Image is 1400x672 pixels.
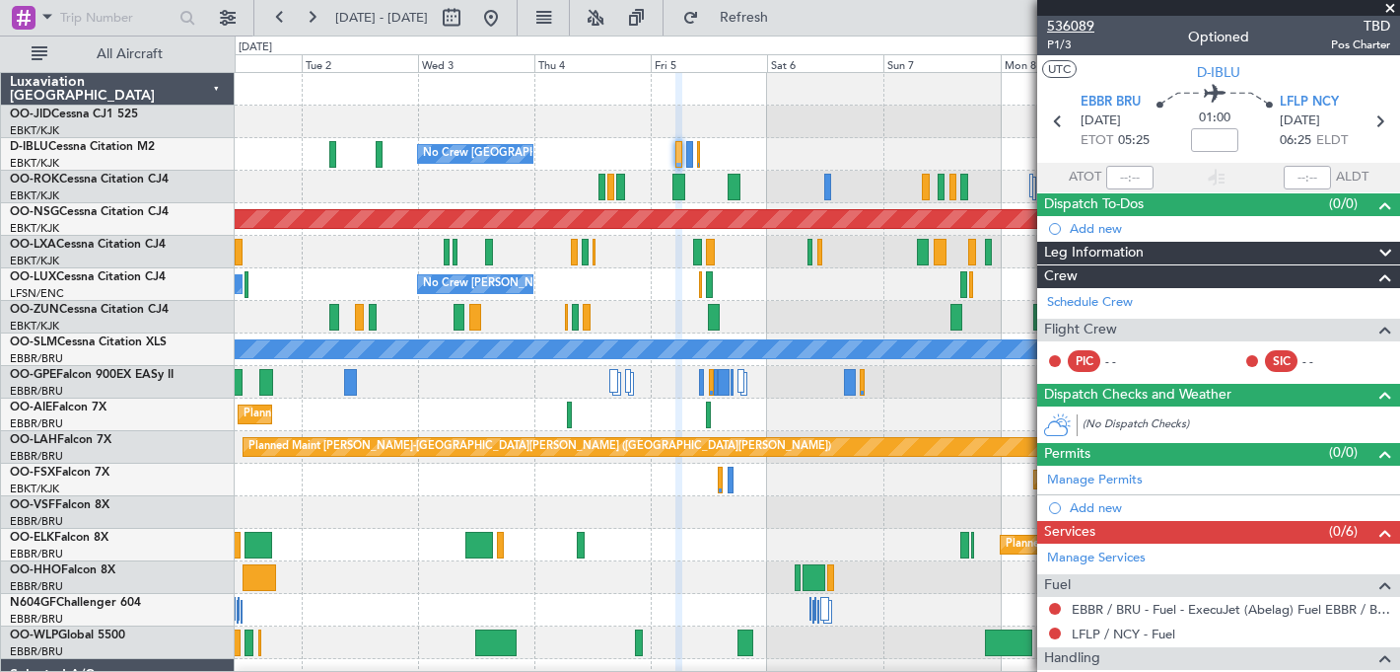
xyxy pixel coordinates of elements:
[10,319,59,334] a: EBKT/KJK
[10,336,57,348] span: OO-SLM
[1072,601,1390,618] a: EBBR / BRU - Fuel - ExecuJet (Abelag) Fuel EBBR / BRU
[1280,112,1320,131] span: [DATE]
[10,369,174,381] a: OO-GPEFalcon 900EX EASy II
[418,54,534,72] div: Wed 3
[10,384,63,399] a: EBBR/BRU
[10,597,56,609] span: N604GF
[1044,384,1231,407] span: Dispatch Checks and Weather
[1072,626,1175,642] a: LFLP / NCY - Fuel
[51,47,208,61] span: All Aircraft
[423,139,753,169] div: No Crew [GEOGRAPHIC_DATA] ([GEOGRAPHIC_DATA] National)
[10,532,54,544] span: OO-ELK
[10,109,138,120] a: OO-JIDCessna CJ1 525
[10,402,52,413] span: OO-AIE
[60,3,174,33] input: Trip Number
[10,416,63,431] a: EBBR/BRU
[10,271,56,283] span: OO-LUX
[1044,319,1117,341] span: Flight Crew
[1081,131,1113,151] span: ETOT
[1044,242,1144,264] span: Leg Information
[10,612,63,627] a: EBBR/BRU
[10,239,166,251] a: OO-LXACessna Citation CJ4
[1001,54,1117,72] div: Mon 8
[1047,16,1094,37] span: 536089
[10,336,167,348] a: OO-SLMCessna Citation XLS
[1302,352,1347,370] div: - -
[10,369,56,381] span: OO-GPE
[1329,442,1358,463] span: (0/0)
[1068,350,1100,372] div: PIC
[1329,521,1358,542] span: (0/6)
[703,11,786,25] span: Refresh
[1331,37,1390,53] span: Pos Charter
[1197,62,1240,83] span: D-IBLU
[335,9,428,27] span: [DATE] - [DATE]
[10,564,115,576] a: OO-HHOFalcon 8X
[10,499,55,511] span: OO-VSF
[1070,499,1390,516] div: Add new
[10,123,59,138] a: EBKT/KJK
[10,141,155,153] a: D-IBLUCessna Citation M2
[10,109,51,120] span: OO-JID
[10,286,64,301] a: LFSN/ENC
[10,514,63,529] a: EBBR/BRU
[10,597,141,609] a: N604GFChallenger 604
[10,271,166,283] a: OO-LUXCessna Citation CJ4
[1047,549,1146,568] a: Manage Services
[1083,416,1400,437] div: (No Dispatch Checks)
[22,38,214,70] button: All Aircraft
[1044,443,1090,466] span: Permits
[10,304,169,316] a: OO-ZUNCessna Citation CJ4
[10,630,125,641] a: OO-WLPGlobal 5500
[1044,574,1071,597] span: Fuel
[1105,352,1150,370] div: - -
[10,304,59,316] span: OO-ZUN
[1081,112,1121,131] span: [DATE]
[1316,131,1348,151] span: ELDT
[1118,131,1150,151] span: 05:25
[10,467,109,479] a: OO-FSXFalcon 7X
[10,239,56,251] span: OO-LXA
[673,2,792,34] button: Refresh
[10,188,59,203] a: EBKT/KJK
[1336,168,1368,187] span: ALDT
[10,644,63,659] a: EBBR/BRU
[1280,93,1339,112] span: LFLP NCY
[10,499,109,511] a: OO-VSFFalcon 8X
[10,449,63,464] a: EBBR/BRU
[1280,131,1311,151] span: 06:25
[10,206,169,218] a: OO-NSGCessna Citation CJ4
[10,532,108,544] a: OO-ELKFalcon 8X
[10,206,59,218] span: OO-NSG
[534,54,651,72] div: Thu 4
[10,351,63,366] a: EBBR/BRU
[10,434,111,446] a: OO-LAHFalcon 7X
[1188,27,1249,47] div: Optioned
[423,269,660,299] div: No Crew [PERSON_NAME] ([PERSON_NAME])
[302,54,418,72] div: Tue 2
[10,174,59,186] span: OO-ROK
[10,141,48,153] span: D-IBLU
[1081,93,1141,112] span: EBBR BRU
[1044,521,1095,544] span: Services
[10,467,55,479] span: OO-FSX
[1044,193,1144,216] span: Dispatch To-Dos
[1331,16,1390,37] span: TBD
[10,564,61,576] span: OO-HHO
[1265,350,1297,372] div: SIC
[1044,647,1100,670] span: Handling
[10,156,59,171] a: EBKT/KJK
[10,630,58,641] span: OO-WLP
[10,221,59,236] a: EBKT/KJK
[10,482,59,496] a: EBKT/KJK
[10,174,169,186] a: OO-ROKCessna Citation CJ4
[1329,193,1358,214] span: (0/0)
[248,432,831,462] div: Planned Maint [PERSON_NAME]-[GEOGRAPHIC_DATA][PERSON_NAME] ([GEOGRAPHIC_DATA][PERSON_NAME])
[767,54,883,72] div: Sat 6
[10,434,57,446] span: OO-LAH
[1047,471,1143,490] a: Manage Permits
[244,400,554,429] div: Planned Maint [GEOGRAPHIC_DATA] ([GEOGRAPHIC_DATA])
[10,254,59,268] a: EBKT/KJK
[239,39,272,56] div: [DATE]
[1199,109,1230,128] span: 01:00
